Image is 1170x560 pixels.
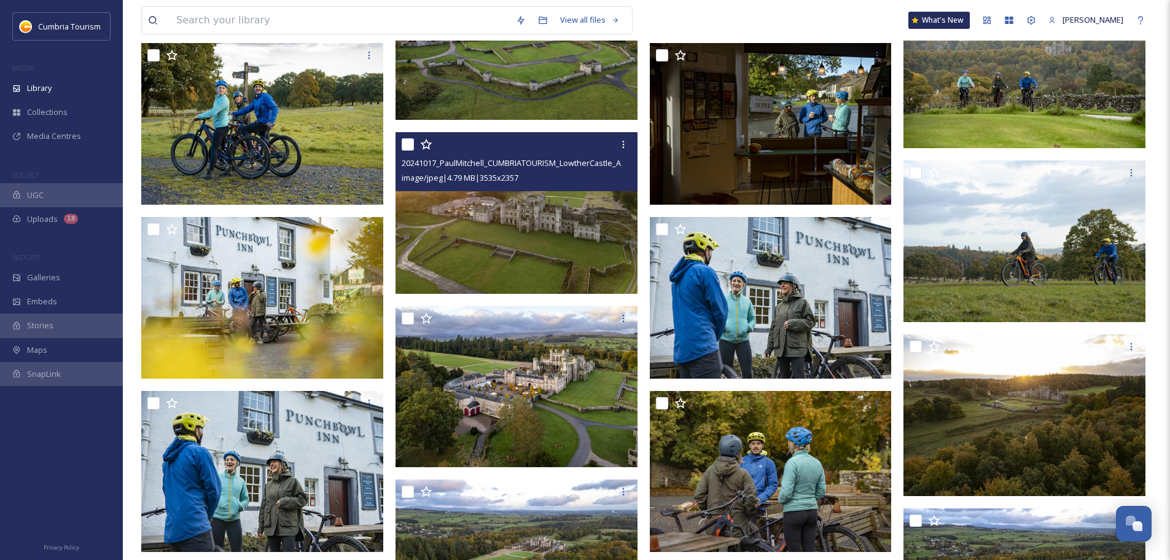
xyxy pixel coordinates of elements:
[12,63,34,73] span: MEDIA
[27,82,52,94] span: Library
[27,272,60,283] span: Galleries
[27,130,81,142] span: Media Centres
[903,334,1145,496] img: 20241017_PaulMitchell_CUMBRIATOURISM_LowtherCastle_Askham_-8.jpg
[1042,8,1129,32] a: [PERSON_NAME]
[908,12,970,29] a: What's New
[27,320,53,331] span: Stories
[27,189,44,201] span: UGC
[64,214,78,224] div: 18
[27,344,47,356] span: Maps
[27,296,57,307] span: Embeds
[650,391,892,553] img: 20241017_PaulMitchell_CUMBRIATOURISM_LowtherCastle_Askham_-58.jpg
[554,8,626,32] a: View all files
[396,306,638,468] img: 20241017_PaulMitchell_CUMBRIATOURISM_LowtherCastle_Askham_-6.jpg
[1063,14,1123,25] span: [PERSON_NAME]
[12,253,41,262] span: WIDGETS
[402,157,673,168] span: 20241017_PaulMitchell_CUMBRIATOURISM_LowtherCastle_Askham_-12.jpg
[170,7,510,34] input: Search your library
[141,390,383,552] img: 20241017_PaulMitchell_CUMBRIATOURISM_LowtherCastle_Askham_-56.jpg
[20,20,32,33] img: images.jpg
[27,368,61,380] span: SnapLink
[38,21,101,32] span: Cumbria Tourism
[44,543,79,551] span: Privacy Policy
[12,170,39,179] span: COLLECT
[650,43,892,205] img: 20241017_PaulMitchell_CUMBRIATOURISM_LowtherCastle_Askham_-116.jpg
[141,217,383,379] img: 20241017_PaulMitchell_CUMBRIATOURISM_LowtherCastle_Askham_-52.jpg
[27,213,58,225] span: Uploads
[141,43,383,205] img: 20241017_PaulMitchell_CUMBRIATOURISM_LowtherCastle_Askham_-24.jpg
[903,160,1145,322] img: 20241017_PaulMitchell_CUMBRIATOURISM_LowtherCastle_Askham_-29.jpg
[1116,506,1152,542] button: Open Chat
[396,132,638,294] img: 20241017_PaulMitchell_CUMBRIATOURISM_LowtherCastle_Askham_-12.jpg
[44,539,79,554] a: Privacy Policy
[650,217,892,379] img: 20241017_PaulMitchell_CUMBRIATOURISM_LowtherCastle_Askham_-57.jpg
[402,172,518,183] span: image/jpeg | 4.79 MB | 3535 x 2357
[27,106,68,118] span: Collections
